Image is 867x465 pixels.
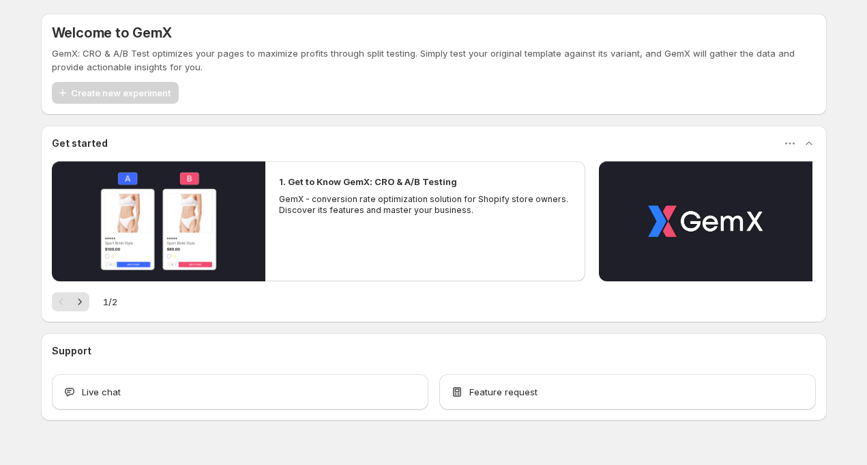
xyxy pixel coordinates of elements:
span: Feature request [469,385,538,399]
button: Play video [599,161,812,281]
span: 1 / 2 [103,295,117,309]
h3: Get started [52,137,108,150]
p: GemX: CRO & A/B Test optimizes your pages to maximize profits through split testing. Simply test ... [52,46,816,74]
h2: 1. Get to Know GemX: CRO & A/B Testing [279,175,457,188]
p: GemX - conversion rate optimization solution for Shopify store owners. Discover its features and ... [279,194,572,216]
h3: Support [52,344,91,358]
h5: Welcome to GemX [52,25,172,41]
button: Next [70,292,89,311]
nav: Pagination [52,292,89,311]
span: Live chat [82,385,121,399]
button: Play video [52,161,265,281]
